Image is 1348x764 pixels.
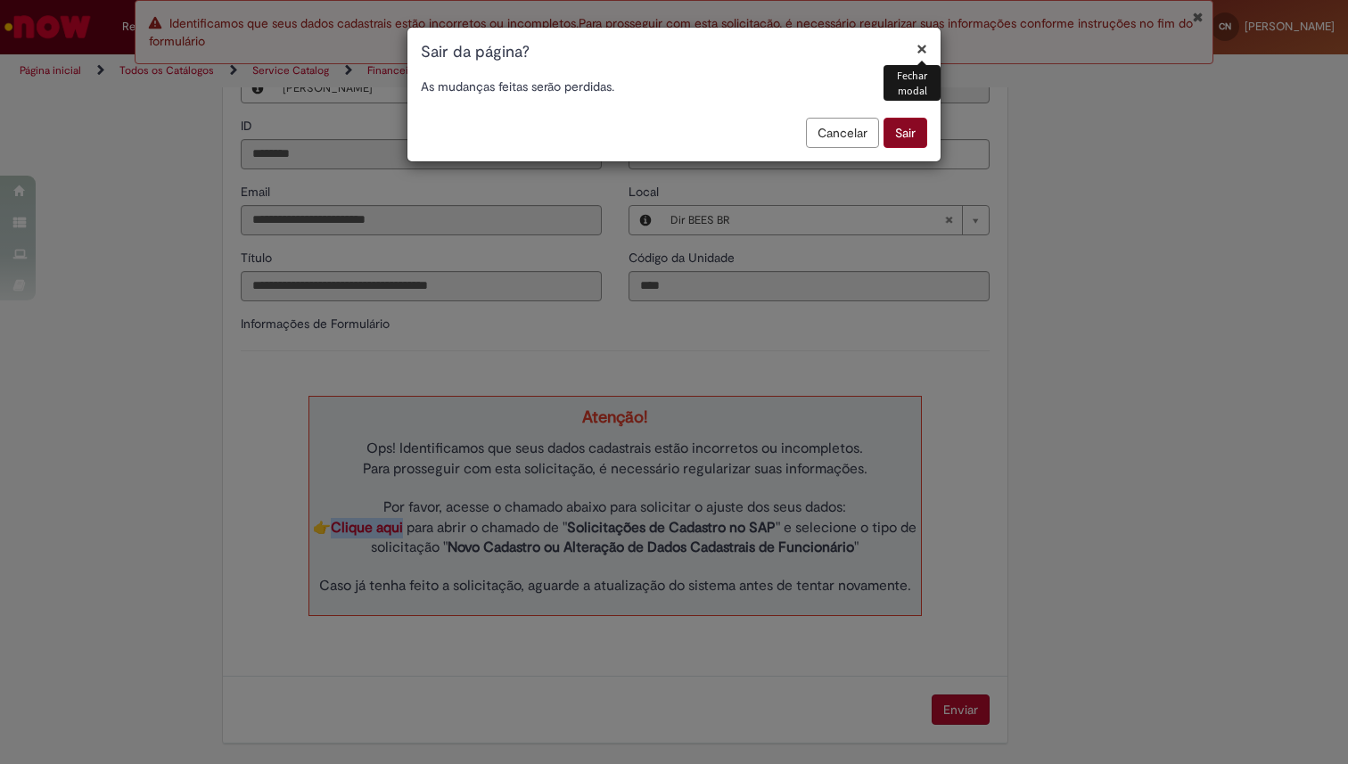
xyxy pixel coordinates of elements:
[884,65,941,101] div: Fechar modal
[421,41,927,64] h1: Sair da página?
[916,39,927,58] button: Fechar modal
[421,78,927,95] p: As mudanças feitas serão perdidas.
[806,118,879,148] button: Cancelar
[884,118,927,148] button: Sair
